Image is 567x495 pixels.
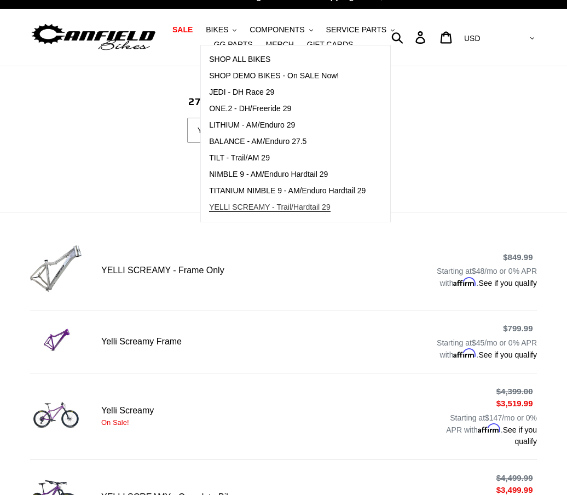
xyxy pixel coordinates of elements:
[201,183,374,199] a: TITANIUM NIMBLE 9 - AM/Enduro Hardtail 29
[209,170,328,179] span: NIMBLE 9 - AM/Enduro Hardtail 29
[209,37,258,52] a: GG PARTS
[30,21,157,53] img: Canfield Bikes
[209,120,295,130] span: LITHIUM - AM/Enduro 29
[167,22,198,37] a: SALE
[201,101,374,117] a: ONE.2 - DH/Freeride 29
[172,25,193,34] span: SALE
[201,68,374,84] a: SHOP DEMO BIKES - On SALE Now!
[261,37,299,52] a: MERCH
[201,150,374,166] a: TILT - Trail/AM 29
[302,37,359,52] a: GIFT CARDS
[326,25,386,34] span: SERVICE PARTS
[321,22,400,37] button: SERVICE PARTS
[187,118,332,143] input: Search
[307,40,354,49] span: GIFT CARDS
[201,199,374,216] a: YELLI SCREAMY - Trail/Hardtail 29
[30,96,537,108] h1: 27 results for "Yelli screams"
[200,22,242,37] button: BIKES
[250,25,304,34] span: COMPONENTS
[209,55,270,64] span: SHOP ALL BIKES
[201,166,374,183] a: NIMBLE 9 - AM/Enduro Hardtail 29
[209,88,274,97] span: JEDI - DH Race 29
[209,153,270,163] span: TILT - Trail/AM 29
[201,84,374,101] a: JEDI - DH Race 29
[209,203,331,212] span: YELLI SCREAMY - Trail/Hardtail 29
[201,51,374,68] a: SHOP ALL BIKES
[214,40,253,49] span: GG PARTS
[244,22,318,37] button: COMPONENTS
[266,40,294,49] span: MERCH
[209,137,306,146] span: BALANCE - AM/Enduro 27.5
[209,71,339,80] span: SHOP DEMO BIKES - On SALE Now!
[201,117,374,134] a: LITHIUM - AM/Enduro 29
[201,134,374,150] a: BALANCE - AM/Enduro 27.5
[206,25,228,34] span: BIKES
[209,186,366,195] span: TITANIUM NIMBLE 9 - AM/Enduro Hardtail 29
[209,104,291,113] span: ONE.2 - DH/Freeride 29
